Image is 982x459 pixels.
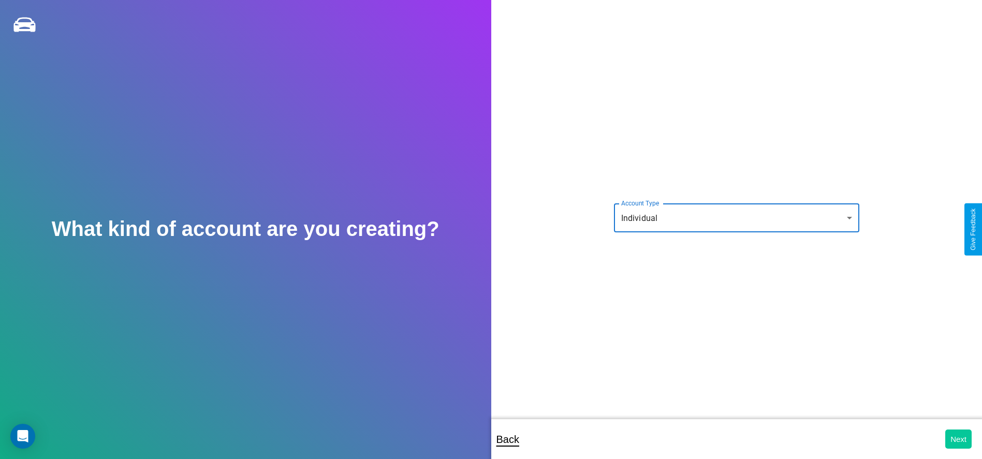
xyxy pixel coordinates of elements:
[10,424,35,449] div: Open Intercom Messenger
[614,203,859,232] div: Individual
[621,199,659,208] label: Account Type
[496,430,519,449] p: Back
[52,217,439,241] h2: What kind of account are you creating?
[945,430,972,449] button: Next
[970,209,977,250] div: Give Feedback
